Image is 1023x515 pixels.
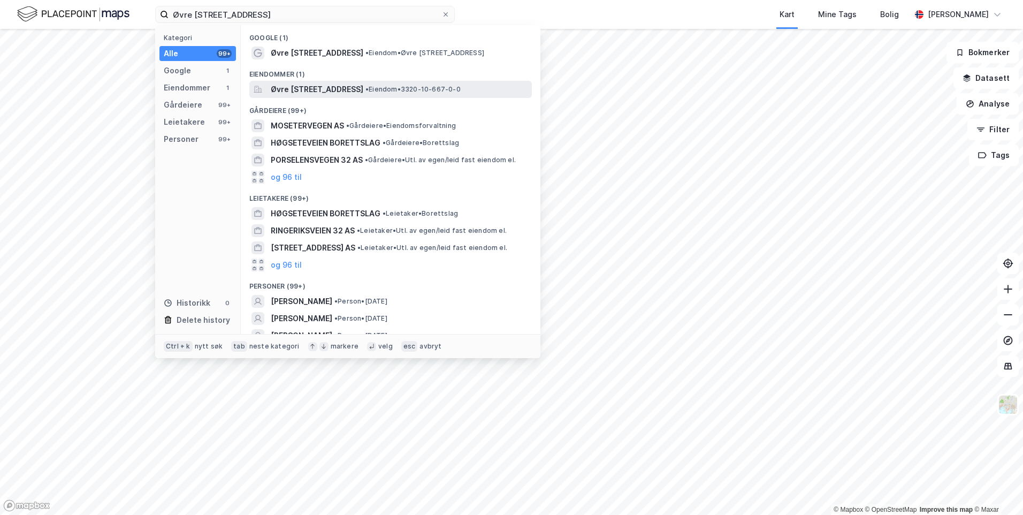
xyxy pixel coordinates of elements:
[365,156,516,164] span: Gårdeiere • Utl. av egen/leid fast eiendom el.
[271,137,380,149] span: HØGSETEVEIEN BORETTSLAG
[271,259,302,271] button: og 96 til
[928,8,989,21] div: [PERSON_NAME]
[164,47,178,60] div: Alle
[834,506,863,513] a: Mapbox
[346,122,349,130] span: •
[271,154,363,166] span: PORSELENSVEGEN 32 AS
[357,226,360,234] span: •
[217,101,232,109] div: 99+
[969,464,1023,515] iframe: Chat Widget
[365,49,369,57] span: •
[334,314,338,322] span: •
[865,506,917,513] a: OpenStreetMap
[953,67,1019,89] button: Datasett
[334,331,338,339] span: •
[217,118,232,126] div: 99+
[271,241,355,254] span: [STREET_ADDRESS] AS
[378,342,393,351] div: velg
[241,25,540,44] div: Google (1)
[346,122,456,130] span: Gårdeiere • Eiendomsforvaltning
[365,85,461,94] span: Eiendom • 3320-10-667-0-0
[164,64,191,77] div: Google
[271,312,332,325] span: [PERSON_NAME]
[383,139,459,147] span: Gårdeiere • Borettslag
[331,342,358,351] div: markere
[334,331,387,340] span: Person • [DATE]
[223,84,232,92] div: 1
[164,34,236,42] div: Kategori
[217,49,232,58] div: 99+
[271,47,363,59] span: Øvre [STREET_ADDRESS]
[17,5,129,24] img: logo.f888ab2527a4732fd821a326f86c7f29.svg
[195,342,223,351] div: nytt søk
[880,8,899,21] div: Bolig
[241,62,540,81] div: Eiendommer (1)
[357,244,507,252] span: Leietaker • Utl. av egen/leid fast eiendom el.
[357,244,361,252] span: •
[383,209,386,217] span: •
[383,209,458,218] span: Leietaker • Borettslag
[969,145,1019,166] button: Tags
[920,506,973,513] a: Improve this map
[241,274,540,293] div: Personer (99+)
[271,171,302,184] button: og 96 til
[164,297,210,309] div: Historikk
[271,224,355,237] span: RINGERIKSVEIEN 32 AS
[164,116,205,128] div: Leietakere
[241,186,540,205] div: Leietakere (99+)
[223,66,232,75] div: 1
[365,49,484,57] span: Eiendom • Øvre [STREET_ADDRESS]
[223,299,232,307] div: 0
[177,314,230,327] div: Delete history
[334,297,338,305] span: •
[998,395,1018,415] img: Z
[780,8,795,21] div: Kart
[946,42,1019,63] button: Bokmerker
[383,139,386,147] span: •
[217,135,232,143] div: 99+
[365,85,369,93] span: •
[271,329,332,342] span: [PERSON_NAME]
[271,119,344,132] span: MOSETERVEGEN AS
[164,81,210,94] div: Eiendommer
[3,499,50,512] a: Mapbox homepage
[249,342,300,351] div: neste kategori
[334,297,387,306] span: Person • [DATE]
[169,6,441,22] input: Søk på adresse, matrikkel, gårdeiere, leietakere eller personer
[818,8,857,21] div: Mine Tags
[241,98,540,117] div: Gårdeiere (99+)
[231,341,247,352] div: tab
[164,133,199,146] div: Personer
[271,83,363,96] span: Øvre [STREET_ADDRESS]
[271,295,332,308] span: [PERSON_NAME]
[957,93,1019,115] button: Analyse
[271,207,380,220] span: HØGSETEVEIEN BORETTSLAG
[357,226,507,235] span: Leietaker • Utl. av egen/leid fast eiendom el.
[164,341,193,352] div: Ctrl + k
[401,341,418,352] div: esc
[365,156,368,164] span: •
[419,342,441,351] div: avbryt
[967,119,1019,140] button: Filter
[164,99,202,111] div: Gårdeiere
[334,314,387,323] span: Person • [DATE]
